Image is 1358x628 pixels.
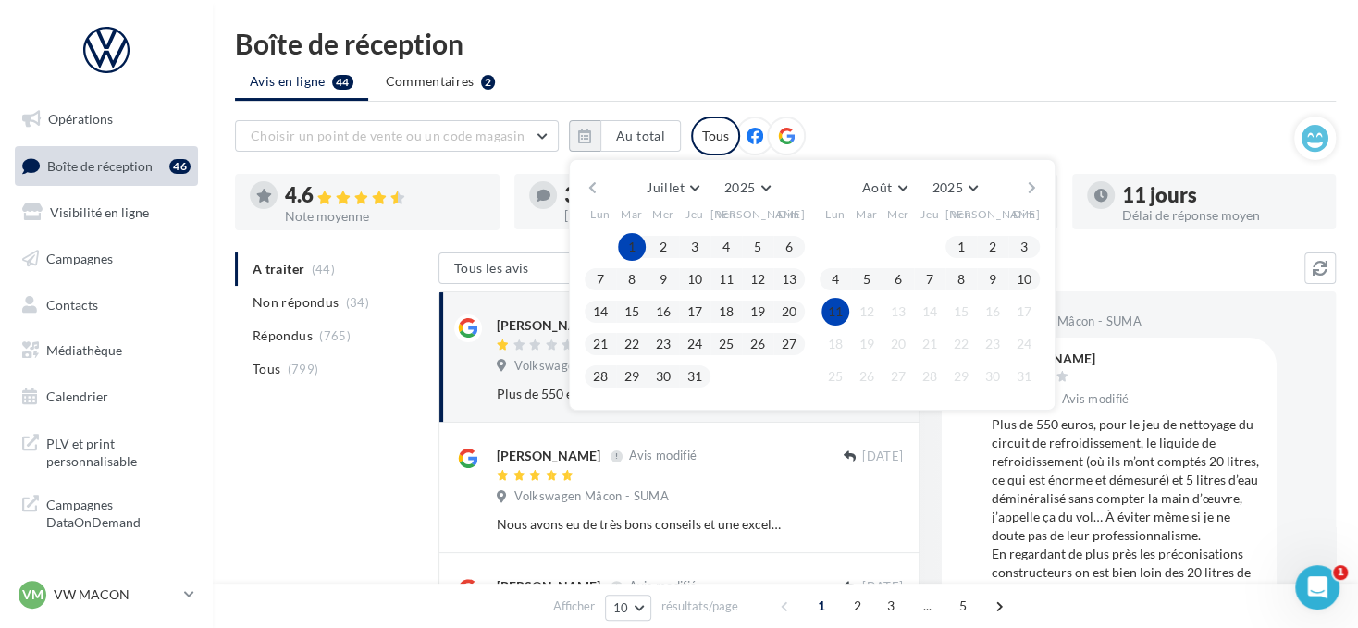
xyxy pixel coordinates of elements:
button: 13 [884,298,912,326]
span: Dim [778,206,800,222]
span: Boîte de réception [47,157,153,173]
button: 10 [605,595,652,621]
button: 8 [947,265,975,293]
a: PLV et print personnalisable [11,424,202,478]
span: Volkswagen Mâcon - SUMA [514,488,668,505]
button: 26 [744,330,772,358]
span: (34) [346,295,369,310]
button: 28 [916,363,944,390]
button: 3 [1010,233,1038,261]
span: (799) [288,362,319,376]
button: 10 [1010,265,1038,293]
button: 15 [618,298,646,326]
button: 25 [821,363,849,390]
button: Août [855,175,914,201]
button: 14 [916,298,944,326]
button: 29 [618,363,646,390]
button: 12 [853,298,881,326]
span: Tous les avis [454,260,529,276]
button: 23 [649,330,677,358]
a: Médiathèque [11,331,202,370]
a: Calendrier [11,377,202,416]
button: Tous les avis [438,252,623,284]
button: 4 [712,233,740,261]
span: Mar [856,206,878,222]
button: 8 [618,265,646,293]
span: Campagnes [46,251,113,266]
span: 1 [1333,565,1348,580]
div: Nous avons eu de très bons conseils et une excellente prestation de la part de [PERSON_NAME] pour... [497,515,783,534]
div: 46 [169,159,191,174]
span: Août [862,179,892,195]
button: 18 [712,298,740,326]
span: 5 [948,591,978,621]
button: Juillet [639,175,706,201]
span: PLV et print personnalisable [46,431,191,471]
span: [PERSON_NAME] [710,206,806,222]
button: 17 [681,298,709,326]
span: (765) [319,328,351,343]
div: 4.6 [285,185,485,206]
span: Répondus [253,326,313,345]
button: 9 [649,265,677,293]
button: 16 [979,298,1006,326]
button: 21 [586,330,614,358]
button: 14 [586,298,614,326]
button: 27 [884,363,912,390]
span: Mer [887,206,909,222]
button: 31 [1010,363,1038,390]
a: VM VW MACON [15,577,198,612]
span: Volkswagen Mâcon - SUMA [514,358,668,375]
button: 3 [681,233,709,261]
button: 1 [947,233,975,261]
button: Choisir un point de vente ou un code magasin [235,120,559,152]
button: 12 [744,265,772,293]
span: Afficher [553,597,595,615]
button: 26 [853,363,881,390]
span: Visibilité en ligne [50,204,149,220]
button: 7 [916,265,944,293]
button: 2025 [717,175,777,201]
button: Ignorer [842,511,903,537]
span: 2025 [724,179,755,195]
span: Mar [621,206,643,222]
span: Avis modifié [629,579,697,594]
span: Médiathèque [46,342,122,358]
span: Contacts [46,296,98,312]
span: ... [912,591,942,621]
div: Plus de 550 euros, pour le jeu de nettoyage du circuit de refroidissement, le liquide de refroidi... [497,385,783,403]
span: résultats/page [661,597,738,615]
iframe: Intercom live chat [1295,565,1339,610]
button: 5 [744,233,772,261]
span: Choisir un point de vente ou un code magasin [251,128,525,143]
button: 24 [1010,330,1038,358]
a: Campagnes DataOnDemand [11,485,202,539]
button: Au total [600,120,681,152]
div: Plus de 550 euros, pour le jeu de nettoyage du circuit de refroidissement, le liquide de refroidi... [992,415,1262,600]
button: 10 [681,265,709,293]
button: 17 [1010,298,1038,326]
span: VM [22,585,43,604]
span: Lun [825,206,846,222]
button: 2 [979,233,1006,261]
button: 19 [853,330,881,358]
button: 6 [884,265,912,293]
button: 20 [775,298,803,326]
span: 2 [843,591,872,621]
button: 9 [979,265,1006,293]
a: Campagnes [11,240,202,278]
span: 2025 [932,179,962,195]
span: Campagnes DataOnDemand [46,492,191,532]
button: 23 [979,330,1006,358]
span: Commentaires [386,72,475,91]
div: Délai de réponse moyen [1122,209,1322,222]
button: 11 [712,265,740,293]
button: 20 [884,330,912,358]
button: 30 [979,363,1006,390]
span: Juillet [647,179,684,195]
button: 31 [681,363,709,390]
button: 24 [681,330,709,358]
span: Dim [1013,206,1035,222]
span: 3 [876,591,906,621]
button: 7 [586,265,614,293]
